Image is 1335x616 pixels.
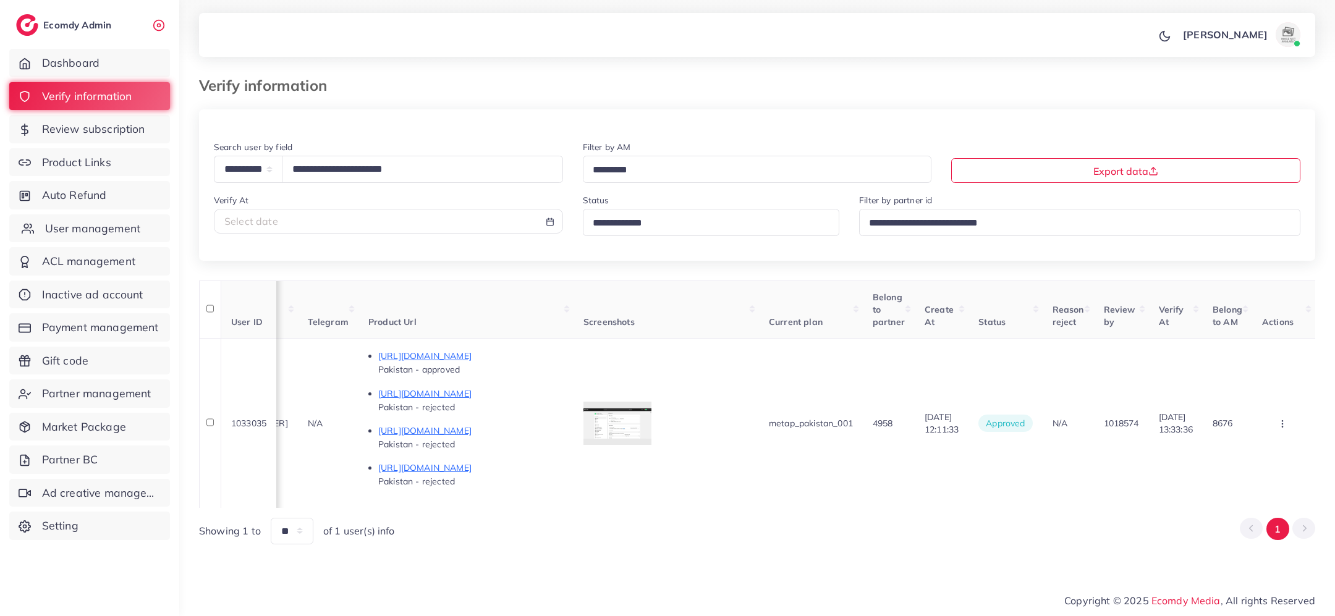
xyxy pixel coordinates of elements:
[42,88,132,104] span: Verify information
[978,316,1006,327] span: Status
[9,313,170,342] a: Payment management
[1093,165,1158,177] span: Export data
[42,452,98,468] span: Partner BC
[1240,518,1315,541] ul: Pagination
[42,287,143,303] span: Inactive ad account
[199,524,261,538] span: Showing 1 to
[859,194,932,206] label: Filter by partner id
[583,194,609,206] label: Status
[951,158,1300,183] button: Export data
[378,423,564,438] p: [URL][DOMAIN_NAME]
[42,154,111,171] span: Product Links
[859,209,1300,235] div: Search for option
[9,148,170,177] a: Product Links
[378,476,455,487] span: Pakistan - rejected
[378,348,564,363] p: [URL][DOMAIN_NAME]
[978,415,1032,432] span: approved
[9,181,170,209] a: Auto Refund
[925,304,954,327] span: Create At
[583,316,635,327] span: Screenshots
[16,14,38,36] img: logo
[9,115,170,143] a: Review subscription
[42,386,151,402] span: Partner management
[1262,316,1294,327] span: Actions
[43,19,114,31] h2: Ecomdy Admin
[378,439,455,450] span: Pakistan - rejected
[368,316,417,327] span: Product Url
[1183,27,1268,42] p: [PERSON_NAME]
[323,524,395,538] span: of 1 user(s) info
[42,55,100,71] span: Dashboard
[1064,593,1315,608] span: Copyright © 2025
[769,316,823,327] span: Current plan
[865,214,1284,233] input: Search for option
[9,82,170,111] a: Verify information
[42,319,159,335] span: Payment management
[1266,518,1289,541] button: Go to page 1
[9,379,170,408] a: Partner management
[1159,304,1184,327] span: Verify At
[583,141,631,153] label: Filter by AM
[9,445,170,474] a: Partner BC
[9,214,170,243] a: User management
[1276,22,1300,47] img: avatar
[583,209,840,235] div: Search for option
[1221,593,1315,608] span: , All rights Reserved
[42,419,126,435] span: Market Package
[1053,304,1084,327] span: Reason reject
[214,141,292,153] label: Search user by field
[1213,418,1233,429] span: 8676
[224,215,278,227] span: Select date
[42,353,88,369] span: Gift code
[1053,418,1067,429] span: N/A
[16,14,114,36] a: logoEcomdy Admin
[9,247,170,276] a: ACL management
[1159,411,1193,435] span: [DATE] 13:33:36
[42,121,145,137] span: Review subscription
[1104,304,1135,327] span: Review by
[378,402,455,413] span: Pakistan - rejected
[308,316,349,327] span: Telegram
[214,194,248,206] label: Verify At
[9,479,170,507] a: Ad creative management
[42,485,161,501] span: Ad creative management
[231,316,263,327] span: User ID
[873,292,905,328] span: Belong to partner
[588,161,916,180] input: Search for option
[378,386,564,401] p: [URL][DOMAIN_NAME]
[583,156,932,182] div: Search for option
[308,418,323,429] span: N/A
[378,460,564,475] p: [URL][DOMAIN_NAME]
[873,418,893,429] span: 4958
[9,347,170,375] a: Gift code
[45,221,140,237] span: User management
[42,518,78,534] span: Setting
[42,253,135,269] span: ACL management
[9,49,170,77] a: Dashboard
[199,77,337,95] h3: Verify information
[1151,594,1221,607] a: Ecomdy Media
[9,413,170,441] a: Market Package
[378,364,460,375] span: Pakistan - approved
[231,418,266,429] span: 1033035
[42,187,107,203] span: Auto Refund
[925,411,959,435] span: [DATE] 12:11:33
[9,512,170,540] a: Setting
[1176,22,1305,47] a: [PERSON_NAME]avatar
[769,418,853,429] span: metap_pakistan_001
[588,214,824,233] input: Search for option
[583,408,651,438] img: img uploaded
[1104,418,1139,429] span: 1018574
[1213,304,1242,327] span: Belong to AM
[9,281,170,309] a: Inactive ad account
